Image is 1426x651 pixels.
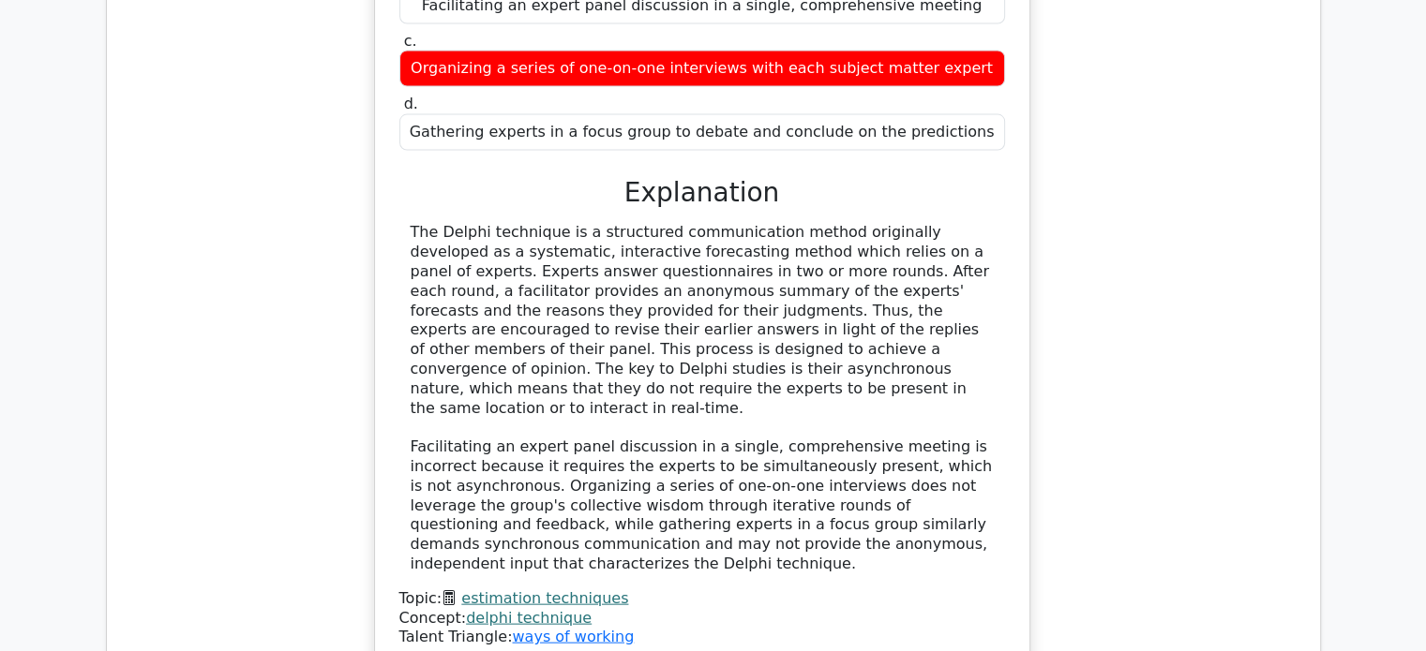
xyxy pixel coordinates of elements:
a: estimation techniques [461,589,628,607]
a: ways of working [512,628,634,645]
div: Talent Triangle: [399,589,1005,647]
span: d. [404,95,418,112]
h3: Explanation [411,177,994,209]
div: Topic: [399,589,1005,609]
div: Concept: [399,609,1005,629]
span: c. [404,32,417,50]
div: Organizing a series of one-on-one interviews with each subject matter expert [399,51,1005,87]
div: Gathering experts in a focus group to debate and conclude on the predictions [399,114,1005,151]
div: The Delphi technique is a structured communication method originally developed as a systematic, i... [411,223,994,573]
a: delphi technique [466,609,592,627]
